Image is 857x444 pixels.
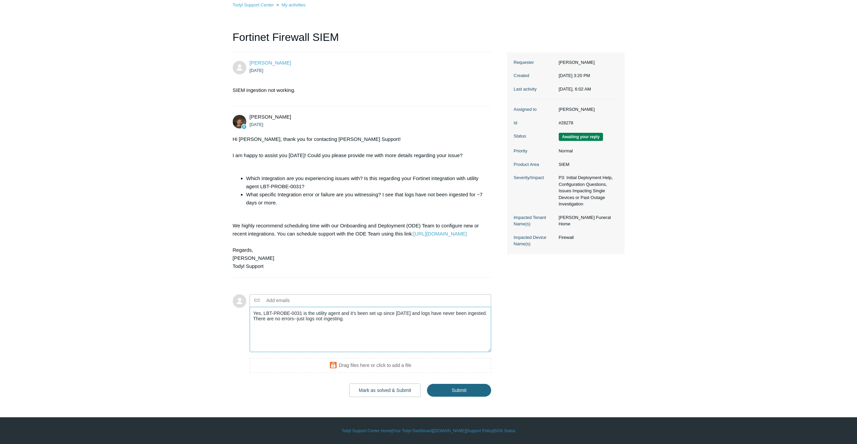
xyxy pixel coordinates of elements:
[349,384,421,397] button: Mark as solved & Submit
[559,133,603,141] span: We are waiting for you to respond
[233,2,274,7] a: Todyl Support Center
[233,86,485,94] p: SIEM ingestion not working.
[246,191,485,207] li: What specific Integration error or failure are you witnessing? I see that logs have not been inge...
[250,60,291,66] a: [PERSON_NAME]
[250,114,291,120] span: Andy Paull
[264,295,336,305] input: Add emails
[342,428,392,434] a: Todyl Support Center Home
[514,234,555,247] dt: Impacted Device Name(s)
[250,60,291,66] span: Torrance McCall
[555,174,618,207] dd: P3: Initial Deployment Help, Configuration Questions, Issues Impacting Single Devices or Past Out...
[254,295,260,305] label: CC
[250,307,491,352] textarea: Add your reply
[233,428,625,434] div: | | | |
[250,122,263,127] time: 09/22/2025, 05:41
[555,214,618,227] dd: [PERSON_NAME] Funeral Home
[555,106,618,113] dd: [PERSON_NAME]
[514,59,555,66] dt: Requester
[427,384,491,397] input: Submit
[555,148,618,154] dd: Normal
[393,428,432,434] a: Your Todyl Dashboard
[514,120,555,126] dt: Id
[514,133,555,140] dt: Status
[233,135,485,270] div: Hi [PERSON_NAME], thank you for contacting [PERSON_NAME] Support! I am happy to assist you [DATE]...
[494,428,515,434] a: SGN Status
[275,2,305,7] li: My activities
[514,161,555,168] dt: Product Area
[514,148,555,154] dt: Priority
[413,231,467,237] a: [URL][DOMAIN_NAME]
[555,161,618,168] dd: SIEM
[514,72,555,79] dt: Created
[514,86,555,93] dt: Last activity
[250,68,263,73] time: 09/21/2025, 15:20
[514,174,555,181] dt: Severity/Impact
[433,428,466,434] a: [DOMAIN_NAME]
[514,214,555,227] dt: Impacted Tenant Name(s)
[233,29,491,52] h1: Fortinet Firewall SIEM
[555,59,618,66] dd: [PERSON_NAME]
[559,87,591,92] time: 09/26/2025, 06:02
[281,2,305,7] a: My activities
[559,73,590,78] time: 09/21/2025, 15:20
[246,174,485,191] li: Which integration are you experiencing issues with? Is this regarding your Fortinet integration w...
[233,2,275,7] li: Todyl Support Center
[514,106,555,113] dt: Assigned to
[555,120,618,126] dd: #28278
[467,428,493,434] a: Support Policy
[555,234,618,241] dd: Firewall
